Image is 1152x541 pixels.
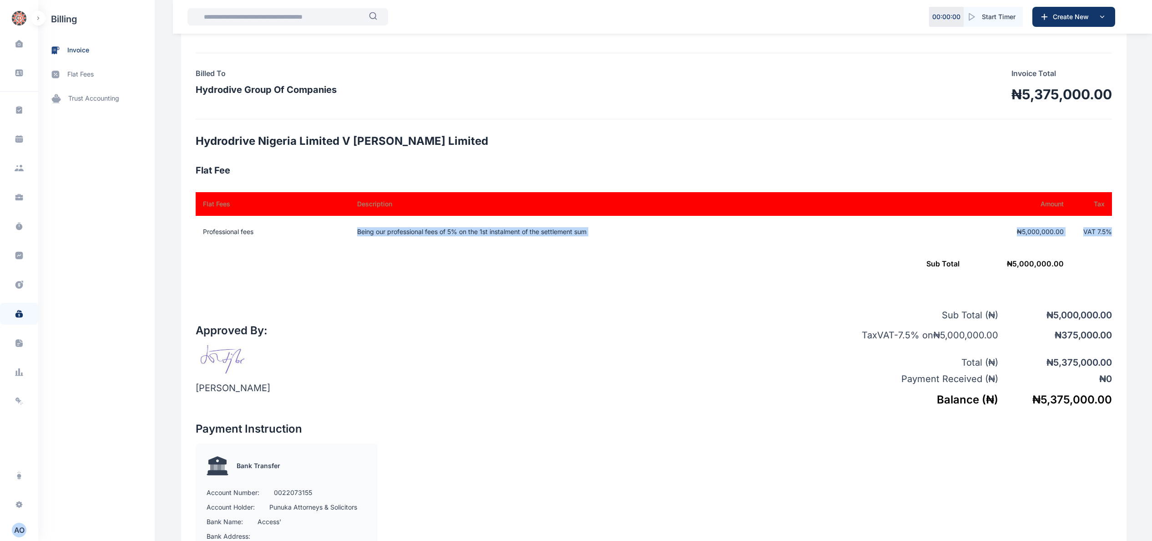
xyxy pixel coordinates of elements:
th: Amount [929,192,1071,216]
h3: Flat Fee [196,163,1112,178]
p: Punuka Attorneys & Solicitors [269,503,357,512]
td: Being our professional fees of 5% on the 1st instalment of the settlement sum [346,216,929,248]
p: Invoice Total [1011,68,1112,79]
p: ₦ 0 [998,373,1112,385]
td: Professional fees [196,216,346,248]
p: Sub Total ( ₦ ) [839,309,998,322]
p: Access' [258,517,281,526]
span: trust accounting [68,94,119,103]
span: invoice [67,46,89,55]
h5: ₦ 5,375,000.00 [998,393,1112,407]
td: ₦ 5,000,000.00 [196,248,1071,280]
span: Create New [1049,12,1096,21]
span: Sub Total [926,259,960,268]
button: Start Timer [964,7,1023,27]
h5: Balance ( ₦ ) [839,393,998,407]
p: ₦ 375,000.00 [998,329,1112,342]
a: invoice [38,38,155,62]
h2: Approved By: [196,323,270,338]
p: 00 : 00 : 00 [932,12,960,21]
th: Tax [1071,192,1112,216]
p: Bank Address: [207,532,250,541]
div: A O [12,525,26,536]
span: Start Timer [982,12,1016,21]
p: ₦ 5,375,000.00 [998,356,1112,369]
p: [PERSON_NAME] [196,382,270,394]
button: AO [5,523,33,537]
h2: Hydrodrive Nigeria Limited V [PERSON_NAME] Limited [196,134,1112,148]
td: ₦5,000,000.00 [929,216,1071,248]
th: Description [346,192,929,216]
span: flat fees [67,70,94,79]
p: Account Number: [207,488,259,497]
button: AO [12,523,26,537]
p: Bank Name: [207,517,243,526]
h4: Billed To [196,68,337,79]
a: trust accounting [38,87,155,111]
p: 0022073155 [274,488,312,497]
p: ₦ 5,000,000.00 [998,309,1112,322]
h1: ₦5,375,000.00 [1011,86,1112,102]
h2: Payment Instruction [196,422,654,436]
img: signature [196,345,254,374]
td: VAT 7.5 % [1071,216,1112,248]
h3: Hydrodive Group Of Companies [196,82,337,97]
p: Bank Transfer [237,461,280,470]
p: Payment Received ( ₦ ) [839,373,998,385]
p: Tax VAT - 7.5 % on ₦ 5,000,000.00 [839,329,998,342]
button: Create New [1032,7,1115,27]
p: Account Holder: [207,503,255,512]
a: flat fees [38,62,155,87]
p: Total ( ₦ ) [839,356,998,369]
th: Flat Fees [196,192,346,216]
